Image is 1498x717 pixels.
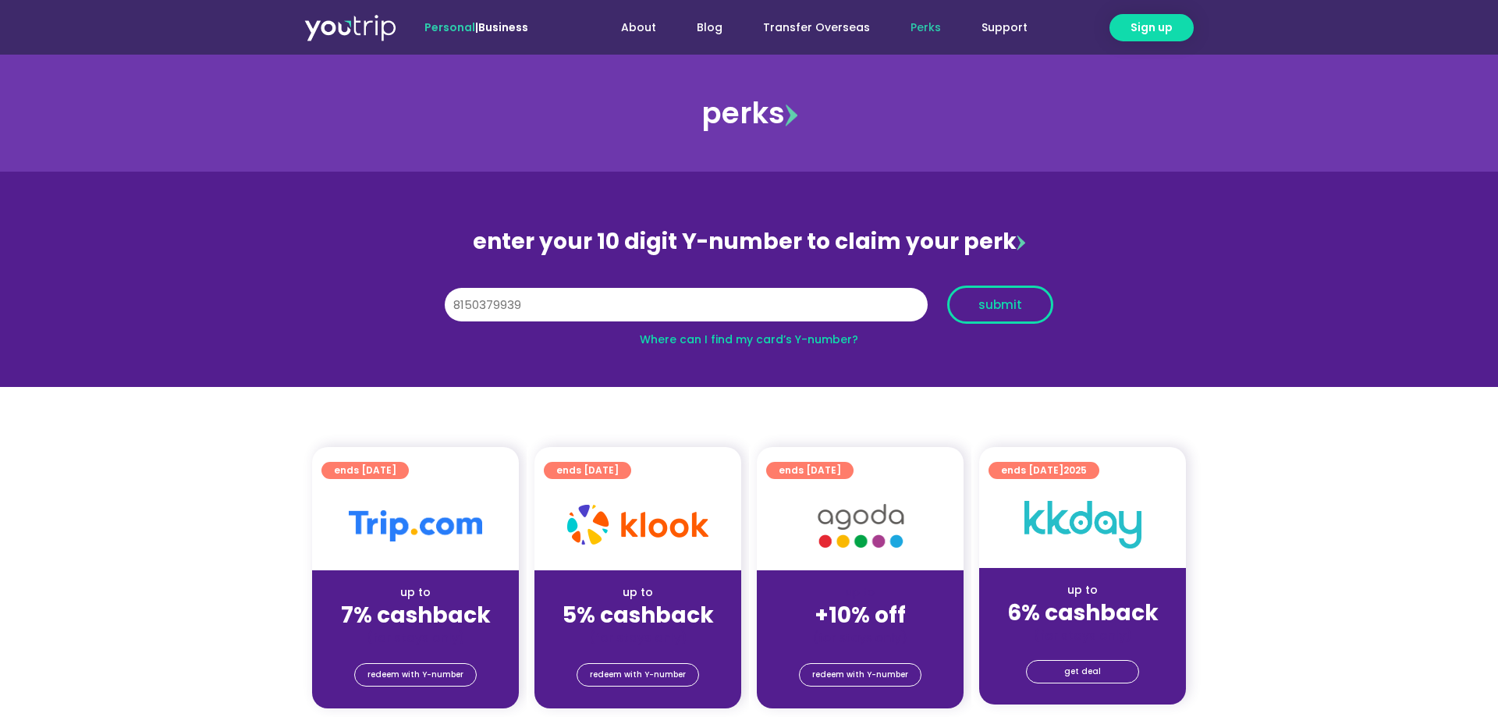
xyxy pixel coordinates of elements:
[1064,661,1101,683] span: get deal
[354,663,477,687] a: redeem with Y-number
[769,630,951,646] div: (for stays only)
[367,664,463,686] span: redeem with Y-number
[1109,14,1194,41] a: Sign up
[437,222,1061,262] div: enter your 10 digit Y-number to claim your perk
[640,332,858,347] a: Where can I find my card’s Y-number?
[1131,20,1173,36] span: Sign up
[547,584,729,601] div: up to
[799,663,921,687] a: redeem with Y-number
[570,13,1048,42] nav: Menu
[1063,463,1087,477] span: 2025
[978,299,1022,311] span: submit
[1007,598,1159,628] strong: 6% cashback
[577,663,699,687] a: redeem with Y-number
[846,584,875,600] span: up to
[992,582,1173,598] div: up to
[961,13,1048,42] a: Support
[1001,462,1087,479] span: ends [DATE]
[590,664,686,686] span: redeem with Y-number
[544,462,631,479] a: ends [DATE]
[890,13,961,42] a: Perks
[743,13,890,42] a: Transfer Overseas
[325,584,506,601] div: up to
[563,600,714,630] strong: 5% cashback
[445,288,928,322] input: 10 digit Y-number (e.g. 8123456789)
[424,20,528,35] span: |
[676,13,743,42] a: Blog
[547,630,729,646] div: (for stays only)
[325,630,506,646] div: (for stays only)
[815,600,906,630] strong: +10% off
[989,462,1099,479] a: ends [DATE]2025
[334,462,396,479] span: ends [DATE]
[766,462,854,479] a: ends [DATE]
[992,627,1173,644] div: (for stays only)
[478,20,528,35] a: Business
[779,462,841,479] span: ends [DATE]
[812,664,908,686] span: redeem with Y-number
[341,600,491,630] strong: 7% cashback
[1026,660,1139,683] a: get deal
[947,286,1053,324] button: submit
[424,20,475,35] span: Personal
[556,462,619,479] span: ends [DATE]
[445,286,1053,335] form: Y Number
[601,13,676,42] a: About
[321,462,409,479] a: ends [DATE]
